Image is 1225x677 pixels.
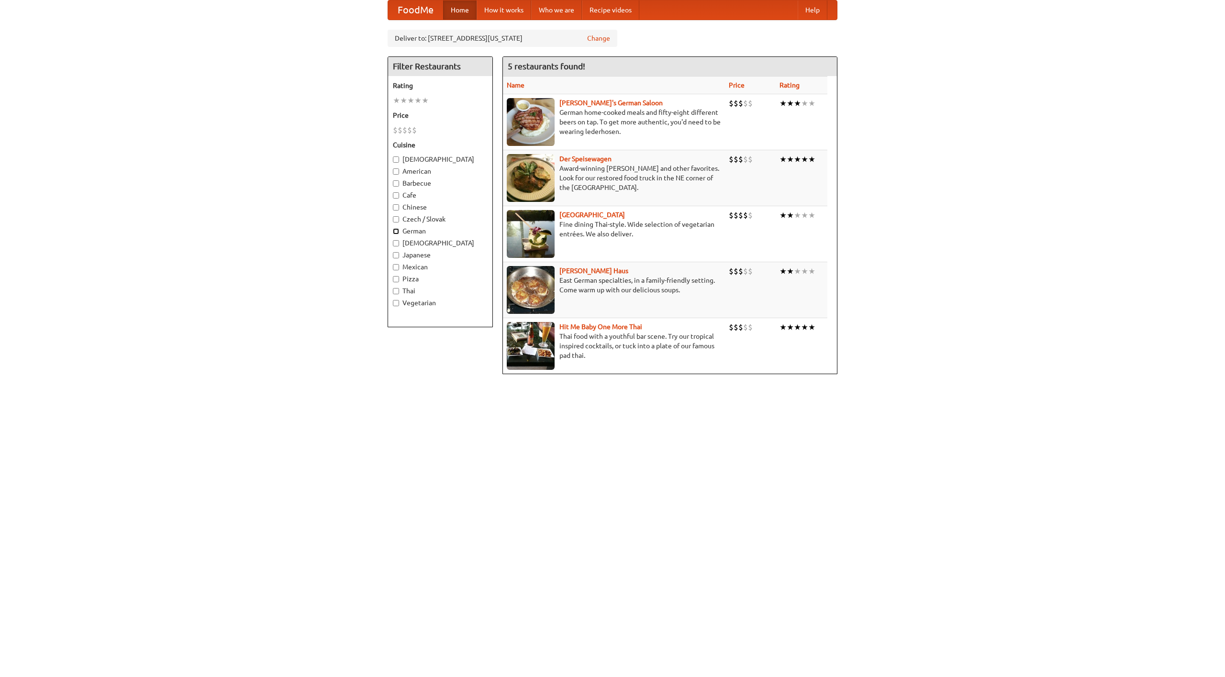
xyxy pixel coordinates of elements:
b: Hit Me Baby One More Thai [559,323,642,331]
a: Der Speisewagen [559,155,612,163]
input: American [393,168,399,175]
li: $ [729,322,734,333]
label: German [393,226,488,236]
li: ★ [787,266,794,277]
li: ★ [794,322,801,333]
li: $ [729,154,734,165]
li: $ [734,266,738,277]
label: Cafe [393,190,488,200]
li: $ [729,266,734,277]
input: Pizza [393,276,399,282]
li: ★ [780,266,787,277]
li: ★ [801,210,808,221]
p: German home-cooked meals and fifty-eight different beers on tap. To get more authentic, you'd nee... [507,108,721,136]
p: Thai food with a youthful bar scene. Try our tropical inspired cocktails, or tuck into a plate of... [507,332,721,360]
h5: Price [393,111,488,120]
input: Japanese [393,252,399,258]
li: $ [738,266,743,277]
label: Pizza [393,274,488,284]
li: $ [748,322,753,333]
input: Thai [393,288,399,294]
input: German [393,228,399,234]
input: [DEMOGRAPHIC_DATA] [393,240,399,246]
li: $ [748,210,753,221]
li: ★ [422,95,429,106]
input: Czech / Slovak [393,216,399,222]
label: [DEMOGRAPHIC_DATA] [393,238,488,248]
a: Help [798,0,827,20]
li: $ [734,98,738,109]
li: ★ [808,210,815,221]
img: kohlhaus.jpg [507,266,555,314]
input: [DEMOGRAPHIC_DATA] [393,156,399,163]
img: babythai.jpg [507,322,555,370]
li: $ [743,322,748,333]
a: Change [587,33,610,43]
li: $ [748,98,753,109]
input: Cafe [393,192,399,199]
li: ★ [787,98,794,109]
li: $ [743,98,748,109]
li: $ [743,266,748,277]
li: $ [393,125,398,135]
li: ★ [407,95,414,106]
a: [PERSON_NAME]'s German Saloon [559,99,663,107]
li: ★ [801,98,808,109]
li: ★ [801,266,808,277]
a: Home [443,0,477,20]
li: ★ [794,210,801,221]
label: Barbecue [393,178,488,188]
p: Award-winning [PERSON_NAME] and other favorites. Look for our restored food truck in the NE corne... [507,164,721,192]
a: Name [507,81,524,89]
li: ★ [794,154,801,165]
a: [PERSON_NAME] Haus [559,267,628,275]
label: Czech / Slovak [393,214,488,224]
input: Barbecue [393,180,399,187]
label: Mexican [393,262,488,272]
img: speisewagen.jpg [507,154,555,202]
li: $ [734,322,738,333]
li: ★ [794,266,801,277]
a: How it works [477,0,531,20]
li: $ [743,154,748,165]
li: ★ [780,154,787,165]
li: ★ [787,322,794,333]
li: ★ [780,98,787,109]
li: $ [729,210,734,221]
li: ★ [801,322,808,333]
b: [GEOGRAPHIC_DATA] [559,211,625,219]
li: ★ [808,154,815,165]
li: ★ [393,95,400,106]
li: $ [748,154,753,165]
img: esthers.jpg [507,98,555,146]
li: $ [738,154,743,165]
p: East German specialties, in a family-friendly setting. Come warm up with our delicious soups. [507,276,721,295]
li: ★ [808,322,815,333]
li: $ [412,125,417,135]
li: ★ [787,210,794,221]
li: ★ [400,95,407,106]
label: Vegetarian [393,298,488,308]
a: Rating [780,81,800,89]
li: ★ [414,95,422,106]
h4: Filter Restaurants [388,57,492,76]
input: Vegetarian [393,300,399,306]
li: ★ [808,98,815,109]
a: FoodMe [388,0,443,20]
label: Thai [393,286,488,296]
li: $ [738,210,743,221]
li: $ [743,210,748,221]
label: Chinese [393,202,488,212]
li: $ [734,210,738,221]
img: satay.jpg [507,210,555,258]
li: $ [734,154,738,165]
a: Who we are [531,0,582,20]
label: American [393,166,488,176]
li: $ [729,98,734,109]
a: Price [729,81,745,89]
li: ★ [808,266,815,277]
label: Japanese [393,250,488,260]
